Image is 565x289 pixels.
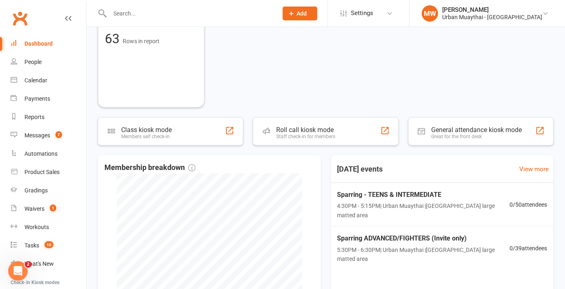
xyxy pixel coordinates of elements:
a: View more [519,164,549,174]
span: Sparring - TEENS & INTERMEDIATE [337,190,510,200]
div: Reports [24,114,44,120]
span: Settings [351,4,373,22]
div: MW [422,5,438,22]
div: Members self check-in [121,134,172,139]
a: Automations [11,145,86,163]
a: What's New [11,255,86,273]
h3: [DATE] events [331,162,390,176]
div: Calendar [24,77,47,84]
span: 0 / 50 attendees [510,200,547,209]
a: Product Sales [11,163,86,181]
div: What's New [24,260,54,267]
div: Urban Muaythai - [GEOGRAPHIC_DATA] [442,13,542,21]
span: 2 [25,261,31,268]
div: Product Sales [24,169,60,175]
div: Class kiosk mode [121,126,172,134]
span: 7 [55,131,62,138]
div: Payments [24,95,50,102]
button: Add [283,7,317,20]
a: Payments [11,90,86,108]
div: Great for the front desk [432,134,522,139]
a: Reports [11,108,86,126]
a: Workouts [11,218,86,236]
div: Automations [24,150,58,157]
span: 5:30PM - 6:30PM | Urban Muaythai | [GEOGRAPHIC_DATA] large matted area [337,245,510,264]
a: Tasks 10 [11,236,86,255]
a: People [11,53,86,71]
span: Sparring ADVANCED/FIGHTERS (Invite only) [337,233,510,244]
span: 0 / 39 attendees [510,244,547,253]
div: General attendance kiosk mode [432,126,522,134]
div: People [24,59,42,65]
div: Gradings [24,187,48,194]
div: [PERSON_NAME] [442,6,542,13]
div: Workouts [24,224,49,230]
a: Calendar [11,71,86,90]
div: Roll call kiosk mode [276,126,335,134]
span: Rows in report [123,38,160,44]
a: Gradings [11,181,86,200]
span: 10 [44,241,53,248]
a: Clubworx [10,8,30,29]
span: Membership breakdown [104,162,195,174]
a: Messages 7 [11,126,86,145]
span: 63 [105,31,123,46]
div: Tasks [24,242,39,249]
a: Dashboard [11,35,86,53]
div: Messages [24,132,50,139]
span: 4:30PM - 5:15PM | Urban Muaythai | [GEOGRAPHIC_DATA] large matted area [337,201,510,220]
div: Dashboard [24,40,53,47]
div: Waivers [24,205,44,212]
iframe: Intercom live chat [8,261,28,281]
a: Waivers 1 [11,200,86,218]
span: Add [297,10,307,17]
input: Search... [107,8,272,19]
span: 1 [50,205,56,212]
div: Staff check-in for members [276,134,335,139]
